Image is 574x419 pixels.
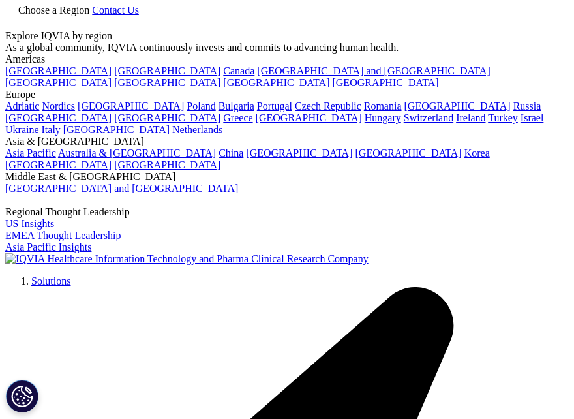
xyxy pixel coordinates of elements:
[114,77,220,88] a: [GEOGRAPHIC_DATA]
[92,5,139,16] a: Contact Us
[219,101,254,112] a: Bulgaria
[295,101,361,112] a: Czech Republic
[256,112,362,123] a: [GEOGRAPHIC_DATA]
[513,101,541,112] a: Russia
[219,147,243,159] a: China
[5,159,112,170] a: [GEOGRAPHIC_DATA]
[5,171,569,183] div: Middle East & [GEOGRAPHIC_DATA]
[223,77,329,88] a: [GEOGRAPHIC_DATA]
[5,77,112,88] a: [GEOGRAPHIC_DATA]
[404,112,453,123] a: Switzerland
[257,65,490,76] a: [GEOGRAPHIC_DATA] and [GEOGRAPHIC_DATA]
[5,253,369,265] img: IQVIA Healthcare Information Technology and Pharma Clinical Research Company
[488,112,518,123] a: Turkey
[5,101,39,112] a: Adriatic
[6,380,38,412] button: 쿠키 설정
[521,112,544,123] a: Israel
[42,124,61,135] a: Italy
[5,206,569,218] div: Regional Thought Leadership
[5,65,112,76] a: [GEOGRAPHIC_DATA]
[78,101,184,112] a: [GEOGRAPHIC_DATA]
[404,101,511,112] a: [GEOGRAPHIC_DATA]
[5,112,112,123] a: [GEOGRAPHIC_DATA]
[223,112,252,123] a: Greece
[187,101,215,112] a: Poland
[5,183,238,194] a: [GEOGRAPHIC_DATA] and [GEOGRAPHIC_DATA]
[42,101,75,112] a: Nordics
[18,5,89,16] span: Choose a Region
[365,112,401,123] a: Hungary
[5,218,54,229] a: US Insights
[364,101,402,112] a: Romania
[63,124,170,135] a: [GEOGRAPHIC_DATA]
[5,147,56,159] a: Asia Pacific
[5,124,39,135] a: Ukraine
[5,230,121,241] a: EMEA Thought Leadership
[114,65,220,76] a: [GEOGRAPHIC_DATA]
[31,275,70,287] a: Solutions
[5,89,569,101] div: Europe
[58,147,216,159] a: Australia & [GEOGRAPHIC_DATA]
[464,147,490,159] a: Korea
[114,112,220,123] a: [GEOGRAPHIC_DATA]
[114,159,220,170] a: [GEOGRAPHIC_DATA]
[355,147,462,159] a: [GEOGRAPHIC_DATA]
[246,147,352,159] a: [GEOGRAPHIC_DATA]
[5,42,569,54] div: As a global community, IQVIA continuously invests and commits to advancing human health.
[257,101,292,112] a: Portugal
[5,136,569,147] div: Asia & [GEOGRAPHIC_DATA]
[5,30,569,42] div: Explore IQVIA by region
[456,112,485,123] a: Ireland
[332,77,438,88] a: [GEOGRAPHIC_DATA]
[223,65,254,76] a: Canada
[5,241,91,253] a: Asia Pacific Insights
[172,124,222,135] a: Netherlands
[5,54,569,65] div: Americas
